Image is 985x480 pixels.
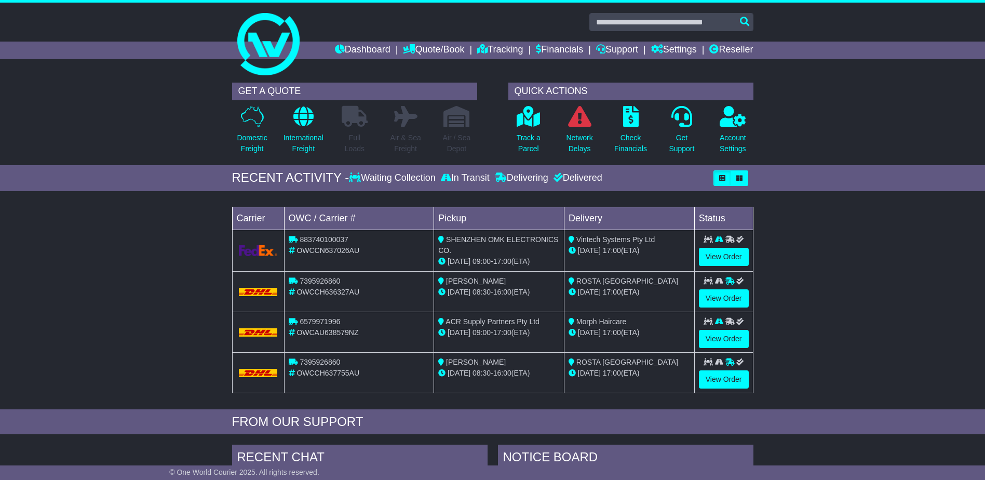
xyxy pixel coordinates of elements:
div: (ETA) [569,245,690,256]
span: 7395926860 [300,277,340,285]
span: © One World Courier 2025. All rights reserved. [169,468,319,476]
span: [PERSON_NAME] [446,277,506,285]
span: [DATE] [578,369,601,377]
span: 09:00 [473,257,491,265]
span: 16:00 [493,369,511,377]
p: Track a Parcel [517,132,541,154]
td: Pickup [434,207,564,230]
span: Vintech Systems Pty Ltd [576,235,655,244]
div: Delivering [492,172,551,184]
span: OWCCN637026AU [296,246,359,255]
span: 883740100037 [300,235,348,244]
div: - (ETA) [438,327,560,338]
span: 08:30 [473,369,491,377]
span: [DATE] [448,369,470,377]
span: ACR Supply Partners Pty Ltd [446,317,539,326]
a: Reseller [709,42,753,59]
span: 17:00 [493,328,511,337]
div: RECENT CHAT [232,445,488,473]
span: OWCCH636327AU [296,288,359,296]
p: International Freight [284,132,323,154]
p: Account Settings [720,132,746,154]
span: OWCAU638579NZ [296,328,358,337]
span: 6579971996 [300,317,340,326]
div: Delivered [551,172,602,184]
a: View Order [699,248,749,266]
span: [DATE] [448,288,470,296]
span: [PERSON_NAME] [446,358,506,366]
a: Support [596,42,638,59]
a: Settings [651,42,697,59]
span: SHENZHEN OMK ELECTRONICS CO. [438,235,558,255]
span: Morph Haircare [576,317,626,326]
div: (ETA) [569,287,690,298]
span: ROSTA [GEOGRAPHIC_DATA] [576,358,678,366]
a: View Order [699,289,749,308]
span: 17:00 [603,328,621,337]
div: (ETA) [569,327,690,338]
span: [DATE] [578,328,601,337]
a: Financials [536,42,583,59]
p: Air / Sea Depot [443,132,471,154]
img: DHL.png [239,328,278,337]
div: - (ETA) [438,287,560,298]
td: OWC / Carrier # [284,207,434,230]
span: 08:30 [473,288,491,296]
div: NOTICE BOARD [498,445,753,473]
p: Network Delays [566,132,592,154]
p: Air & Sea Freight [390,132,421,154]
span: ROSTA [GEOGRAPHIC_DATA] [576,277,678,285]
div: In Transit [438,172,492,184]
div: RECENT ACTIVITY - [232,170,349,185]
span: OWCCH637755AU [296,369,359,377]
a: NetworkDelays [565,105,593,160]
a: DomesticFreight [236,105,267,160]
div: GET A QUOTE [232,83,477,100]
td: Delivery [564,207,694,230]
div: - (ETA) [438,368,560,379]
p: Domestic Freight [237,132,267,154]
a: GetSupport [668,105,695,160]
span: 17:00 [603,288,621,296]
a: Track aParcel [516,105,541,160]
div: - (ETA) [438,256,560,267]
div: Waiting Collection [349,172,438,184]
div: (ETA) [569,368,690,379]
span: 17:00 [603,369,621,377]
td: Status [694,207,753,230]
a: AccountSettings [719,105,747,160]
a: Quote/Book [403,42,464,59]
span: [DATE] [578,246,601,255]
span: [DATE] [578,288,601,296]
a: Dashboard [335,42,390,59]
p: Full Loads [342,132,368,154]
span: 16:00 [493,288,511,296]
span: 17:00 [603,246,621,255]
td: Carrier [232,207,284,230]
p: Get Support [669,132,694,154]
img: GetCarrierServiceLogo [239,245,278,256]
span: 09:00 [473,328,491,337]
a: View Order [699,330,749,348]
span: 7395926860 [300,358,340,366]
img: DHL.png [239,288,278,296]
p: Check Financials [614,132,647,154]
a: CheckFinancials [614,105,647,160]
a: View Order [699,370,749,389]
span: [DATE] [448,328,470,337]
div: FROM OUR SUPPORT [232,415,753,430]
div: QUICK ACTIONS [508,83,753,100]
span: [DATE] [448,257,470,265]
span: 17:00 [493,257,511,265]
a: InternationalFreight [283,105,324,160]
img: DHL.png [239,369,278,377]
a: Tracking [477,42,523,59]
